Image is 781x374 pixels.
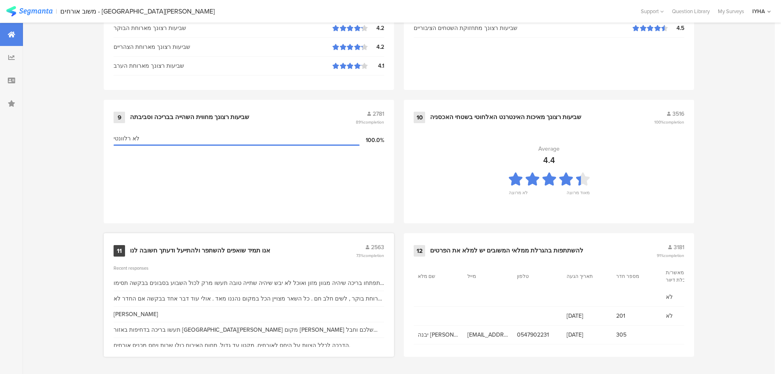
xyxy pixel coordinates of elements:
div: לא מרוצה [509,189,528,201]
section: מייל [467,273,504,280]
section: אני מאשר/ת קבלת דיוור [666,269,703,284]
a: Question Library [668,7,714,15]
span: 91% [657,252,684,259]
div: 4.1 [368,62,384,70]
div: 100.0% [360,136,384,145]
div: 10 [414,112,425,123]
div: 4.2 [368,24,384,32]
span: completion [664,119,684,125]
span: 2563 [371,243,384,252]
div: [PERSON_NAME] [114,310,158,319]
div: Recent responses [114,265,384,271]
img: segmanta logo [6,6,52,16]
div: שביעות רצונך מאיכות האינטרנט האלחוטי בשטחי האכסניה [430,113,581,122]
span: יבנה [PERSON_NAME] [418,330,459,339]
div: 9 [114,112,125,123]
div: מאוד מרוצה [567,189,590,201]
span: 0547902231 [517,330,558,339]
span: 89% [356,119,384,125]
span: לא [666,312,707,320]
span: 2781 [373,110,384,118]
div: שביעות רצונך מחווית השהייה בבריכה וסביבתה [130,113,249,122]
div: 4.4 [543,154,555,166]
div: הדרכה לכלל הצוות על היחס לאורחים. מקטן עד גדול. תחום האירוח כולו שרות ויחס מכניס אורחים. [114,341,350,350]
div: Average [538,145,560,153]
span: completion [364,252,384,259]
div: אנו תמיד שואפים להשתפר ולהתייעל ודעתך חשובה לנו [130,247,270,255]
div: תפתחו בריכה שיהיה מגוון מזון ואוכל לא יבש שיהיה שתייה טובה תעשו מרק לכול השבוע בסבונים בבקשה תסימ... [114,279,384,287]
span: 100% [654,119,684,125]
div: שביעות רצונך מארוחת הצהריים [114,43,332,51]
span: 3181 [674,243,684,252]
span: completion [364,119,384,125]
span: 305 [616,330,658,339]
span: לא רלוונטי [114,134,139,143]
div: ארוחת בוקר , לשים חלב חם . כל השאר מצויין הכל במקום נהננו מאד . אולי עוד דבר אחד בבקשה אם החדר לא... [114,294,384,303]
section: טלפון [517,273,554,280]
div: 12 [414,245,425,257]
div: Support [641,5,664,18]
span: לא [666,293,707,301]
div: 11 [114,245,125,257]
div: משוב אורחים - [GEOGRAPHIC_DATA][PERSON_NAME] [60,7,215,15]
span: [EMAIL_ADDRESS][DOMAIN_NAME] [467,330,509,339]
div: 4.2 [368,43,384,51]
span: [DATE] [567,330,608,339]
div: תעשו בריכה בדחיפות באזור [GEOGRAPHIC_DATA][PERSON_NAME] מקום [PERSON_NAME] שלכם וחבל שבמצדה יש וב... [114,326,384,334]
span: 3516 [672,110,684,118]
div: להשתתפות בהגרלת ממלאי המשובים יש למלא את הפרטים [430,247,583,255]
span: completion [664,252,684,259]
div: | [56,7,57,16]
section: תאריך הגעה [567,273,603,280]
span: 201 [616,312,658,320]
div: שביעות רצונך מארוחת הערב [114,62,332,70]
div: 4.5 [668,24,684,32]
a: My Surveys [714,7,748,15]
span: 73% [356,252,384,259]
div: IYHA [752,7,765,15]
span: [DATE] [567,312,608,320]
section: מספר חדר [616,273,653,280]
section: שם מלא [418,273,455,280]
div: שביעות רצונך מארוחת הבוקר [114,24,332,32]
div: שביעות רצונך מתחזוקת השטחים הציבוריים [414,24,633,32]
